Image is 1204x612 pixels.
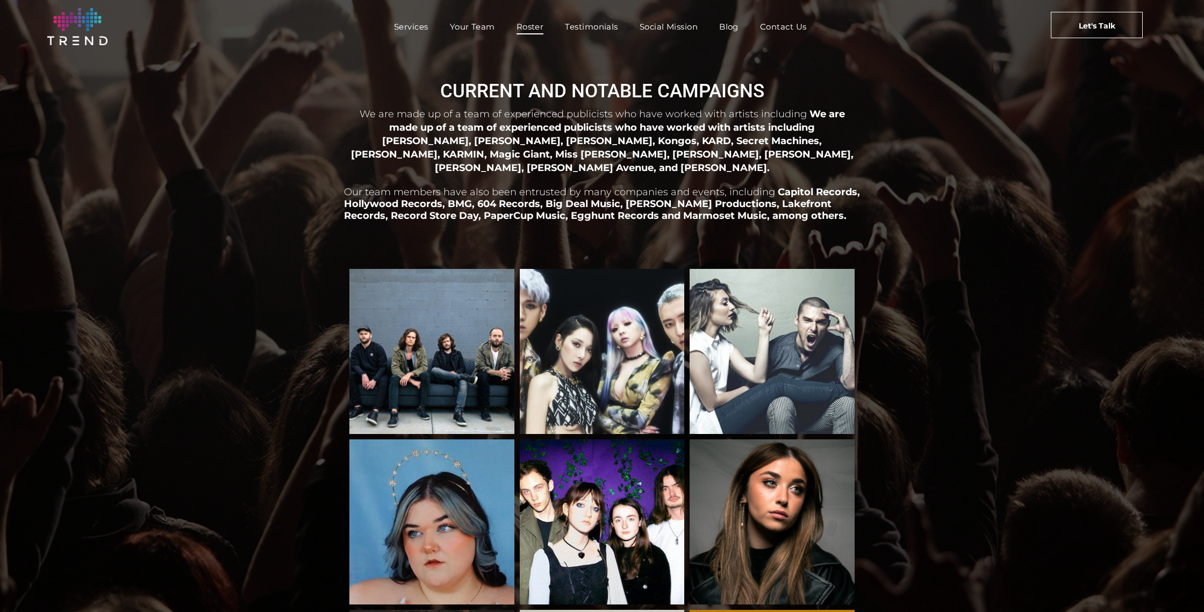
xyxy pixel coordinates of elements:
span: We are made up of a team of experienced publicists who have worked with artists including [360,108,807,120]
span: Our team members have also been entrusted by many companies and events, including [344,186,775,198]
span: Capitol Records, Hollywood Records, BMG, 604 Records, Big Deal Music, [PERSON_NAME] Productions, ... [344,186,860,222]
img: logo [47,8,107,45]
span: We are made up of a team of experienced publicists who have worked with artists including [PERSON... [351,108,854,173]
a: Your Team [439,19,506,34]
a: Kongos [349,269,514,434]
a: Little Fuss [520,439,685,604]
a: Let's Talk [1051,12,1143,38]
span: Let's Talk [1079,12,1115,39]
a: Contact Us [749,19,818,34]
a: Blog [708,19,749,34]
span: CURRENT AND NOTABLE CAMPAIGNS [440,80,764,102]
a: Courtney Govan [349,439,514,604]
a: Karmin [690,269,855,434]
a: Social Mission [629,19,708,34]
a: Services [383,19,439,34]
a: Rachel Grae [690,439,855,604]
a: KARD [520,269,685,434]
a: Testimonials [554,19,628,34]
a: Roster [506,19,555,34]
